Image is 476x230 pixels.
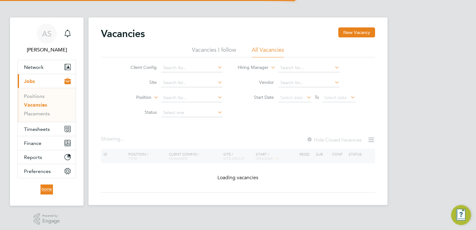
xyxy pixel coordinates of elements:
[18,136,76,150] button: Finance
[24,102,47,108] a: Vacancies
[192,46,236,57] li: Vacancies I follow
[17,46,76,54] span: Andrew Stevensen
[10,17,83,206] nav: Main navigation
[121,79,157,85] label: Site
[18,88,76,122] div: Jobs
[24,126,50,132] span: Timesheets
[18,150,76,164] button: Reports
[24,168,51,174] span: Preferences
[278,64,340,72] input: Search for...
[338,27,375,37] button: New Vacancy
[18,74,76,88] button: Jobs
[161,64,222,72] input: Search for...
[120,136,124,142] span: ...
[451,205,471,225] button: Engage Resource Center
[307,137,361,143] label: Hide Closed Vacancies
[42,218,60,224] span: Engage
[18,122,76,136] button: Timesheets
[161,93,222,102] input: Search for...
[233,65,269,71] label: Hiring Manager
[42,30,51,38] span: AS
[324,95,347,100] span: Select date
[34,213,60,225] a: Powered byEngage
[313,93,321,101] span: To
[24,93,45,99] a: Positions
[24,78,35,84] span: Jobs
[17,184,76,194] a: Go to home page
[18,60,76,74] button: Network
[17,24,76,54] a: AS[PERSON_NAME]
[40,184,53,194] img: borneltd-logo-retina.png
[101,27,145,40] h2: Vacancies
[116,94,151,101] label: Position
[101,136,125,142] div: Showing
[161,79,222,87] input: Search for...
[121,109,157,115] label: Status
[252,46,284,57] li: All Vacancies
[161,108,222,117] input: Select one
[18,164,76,178] button: Preferences
[280,95,303,100] span: Select date
[238,94,274,100] label: Start Date
[238,79,274,85] label: Vendor
[24,111,50,117] a: Placements
[278,79,340,87] input: Search for...
[24,140,41,146] span: Finance
[121,65,157,70] label: Client Config
[24,64,44,70] span: Network
[42,213,60,218] span: Powered by
[24,154,42,160] span: Reports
